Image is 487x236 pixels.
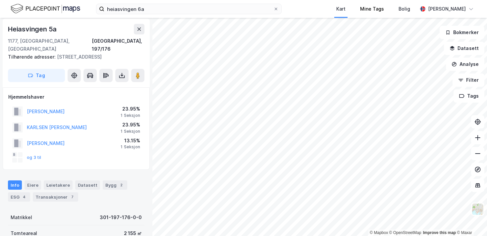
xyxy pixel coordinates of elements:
[8,53,139,61] div: [STREET_ADDRESS]
[104,4,273,14] input: Søk på adresse, matrikkel, gårdeiere, leietakere eller personer
[360,5,384,13] div: Mine Tags
[25,180,41,190] div: Eiere
[370,230,388,235] a: Mapbox
[11,3,80,15] img: logo.f888ab2527a4732fd821a326f86c7f29.svg
[399,5,410,13] div: Bolig
[100,213,142,221] div: 301-197-176-0-0
[21,194,27,200] div: 4
[92,37,144,53] div: [GEOGRAPHIC_DATA], 197/176
[44,180,73,190] div: Leietakere
[8,180,22,190] div: Info
[446,58,484,71] button: Analyse
[471,203,484,215] img: Z
[8,192,30,202] div: ESG
[8,93,144,101] div: Hjemmelshaver
[121,137,140,145] div: 13.15%
[121,113,140,118] div: 1 Seksjon
[453,73,484,87] button: Filter
[8,69,65,82] button: Tag
[444,42,484,55] button: Datasett
[33,192,78,202] div: Transaksjoner
[428,5,466,13] div: [PERSON_NAME]
[8,37,92,53] div: 1177, [GEOGRAPHIC_DATA], [GEOGRAPHIC_DATA]
[69,194,76,200] div: 7
[121,144,140,150] div: 1 Seksjon
[423,230,456,235] a: Improve this map
[11,213,32,221] div: Matrikkel
[103,180,127,190] div: Bygg
[8,54,57,60] span: Tilhørende adresser:
[389,230,421,235] a: OpenStreetMap
[454,204,487,236] div: Kontrollprogram for chat
[454,204,487,236] iframe: Chat Widget
[121,121,140,129] div: 23.95%
[454,89,484,103] button: Tags
[8,24,58,34] div: Heiasvingen 5a
[121,129,140,134] div: 1 Seksjon
[118,182,125,188] div: 2
[121,105,140,113] div: 23.95%
[440,26,484,39] button: Bokmerker
[336,5,346,13] div: Kart
[75,180,100,190] div: Datasett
